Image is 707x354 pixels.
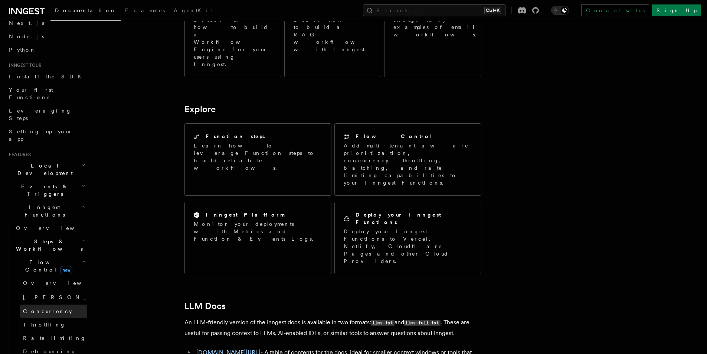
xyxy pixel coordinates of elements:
span: new [60,266,72,274]
h2: Flow Control [356,133,433,140]
a: Inngest PlatformMonitor your deployments with Metrics and Function & Events Logs. [184,202,331,274]
button: Flow Controlnew [13,256,87,276]
a: AgentKit [169,2,217,20]
span: Leveraging Steps [9,108,72,121]
a: Sign Up [652,4,701,16]
button: Toggle dark mode [551,6,569,15]
p: Add multi-tenant aware prioritization, concurrency, throttling, batching, and rate limiting capab... [344,142,472,186]
span: Rate limiting [23,335,86,341]
h2: Function steps [206,133,265,140]
a: LLM Docs [184,301,226,311]
a: Deploy your Inngest FunctionsDeploy your Inngest Functions to Vercel, Netlify, Cloudflare Pages a... [334,202,481,274]
span: Your first Functions [9,87,53,100]
a: Next.js [6,16,87,30]
span: Overview [23,280,99,286]
p: Monitor your deployments with Metrics and Function & Events Logs. [194,220,322,243]
a: Concurrency [20,305,87,318]
button: Steps & Workflows [13,235,87,256]
a: Your first Functions [6,83,87,104]
span: [PERSON_NAME] [23,294,132,300]
h2: Inngest Platform [206,211,284,218]
a: Function stepsLearn how to leverage Function steps to build reliable workflows. [184,123,331,196]
span: Flow Control [13,259,82,273]
span: Steps & Workflows [13,238,83,253]
p: An LLM-friendly version of the Inngest docs is available in two formats: and . These are useful f... [184,317,481,338]
a: Contact sales [581,4,649,16]
span: Events & Triggers [6,183,81,198]
a: Examples [121,2,169,20]
a: Leveraging Steps [6,104,87,125]
a: Install the SDK [6,70,87,83]
code: llms-full.txt [404,320,441,326]
span: AgentKit [174,7,213,13]
button: Events & Triggers [6,180,87,201]
a: Rate limiting [20,331,87,345]
span: Inngest tour [6,62,42,68]
span: Concurrency [23,308,72,314]
a: Overview [13,221,87,235]
a: Documentation [50,2,121,21]
a: [PERSON_NAME] [20,290,87,305]
a: Throttling [20,318,87,331]
span: Inngest Functions [6,204,80,218]
button: Local Development [6,159,87,180]
button: Inngest Functions [6,201,87,221]
a: Node.js [6,30,87,43]
span: Node.js [9,33,44,39]
a: Explore [184,104,216,114]
a: Setting up your app [6,125,87,146]
span: Features [6,152,31,157]
p: Deploy your Inngest Functions to Vercel, Netlify, Cloudflare Pages and other Cloud Providers. [344,228,472,265]
code: llms.txt [371,320,395,326]
span: Install the SDK [9,74,86,79]
button: Search...Ctrl+K [363,4,505,16]
span: Next.js [9,20,44,26]
span: Overview [16,225,92,231]
h2: Deploy your Inngest Functions [356,211,472,226]
kbd: Ctrl+K [484,7,501,14]
span: Setting up your app [9,129,73,142]
span: Documentation [55,7,116,13]
p: Learn how to leverage Function steps to build reliable workflows. [194,142,322,172]
span: Python [9,47,36,53]
span: Examples [125,7,165,13]
a: Python [6,43,87,56]
span: Local Development [6,162,81,177]
a: Overview [20,276,87,290]
span: Throttling [23,322,66,328]
a: Flow ControlAdd multi-tenant aware prioritization, concurrency, throttling, batching, and rate li... [334,123,481,196]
